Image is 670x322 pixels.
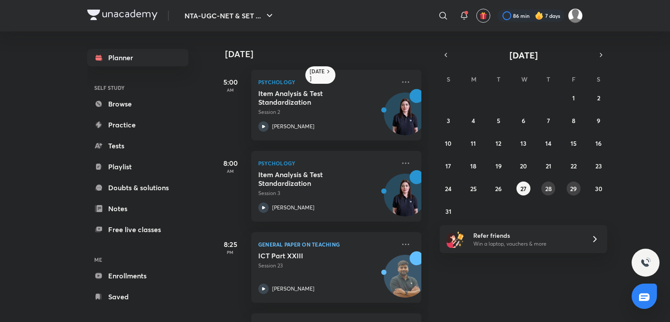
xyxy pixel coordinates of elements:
[258,77,395,87] p: Psychology
[466,182,480,195] button: August 25, 2025
[547,75,550,83] abbr: Thursday
[441,204,455,218] button: August 31, 2025
[447,75,450,83] abbr: Sunday
[571,139,577,147] abbr: August 15, 2025
[595,162,602,170] abbr: August 23, 2025
[591,91,605,105] button: August 2, 2025
[547,116,550,125] abbr: August 7, 2025
[541,136,555,150] button: August 14, 2025
[567,159,581,173] button: August 22, 2025
[470,185,477,193] abbr: August 25, 2025
[447,230,464,248] img: referral
[87,116,188,134] a: Practice
[87,267,188,284] a: Enrollments
[535,11,544,20] img: streak
[572,116,575,125] abbr: August 8, 2025
[466,113,480,127] button: August 4, 2025
[520,162,527,170] abbr: August 20, 2025
[476,9,490,23] button: avatar
[445,185,451,193] abbr: August 24, 2025
[258,170,367,188] h5: Item Analysis & Test Standardization
[87,221,188,238] a: Free live classes
[545,185,552,193] abbr: August 28, 2025
[496,139,501,147] abbr: August 12, 2025
[597,116,600,125] abbr: August 9, 2025
[384,97,426,139] img: Avatar
[591,113,605,127] button: August 9, 2025
[258,108,395,116] p: Session 2
[445,162,451,170] abbr: August 17, 2025
[272,123,314,130] p: [PERSON_NAME]
[473,240,581,248] p: Win a laptop, vouchers & more
[272,285,314,293] p: [PERSON_NAME]
[258,189,395,197] p: Session 3
[492,136,506,150] button: August 12, 2025
[595,139,602,147] abbr: August 16, 2025
[258,89,367,106] h5: Item Analysis & Test Standardization
[225,49,430,59] h4: [DATE]
[567,91,581,105] button: August 1, 2025
[471,75,476,83] abbr: Monday
[595,185,602,193] abbr: August 30, 2025
[640,257,651,268] img: ttu
[568,8,583,23] img: Atia khan
[258,239,395,250] p: General Paper on Teaching
[441,182,455,195] button: August 24, 2025
[87,288,188,305] a: Saved
[87,158,188,175] a: Playlist
[213,168,248,174] p: AM
[87,80,188,95] h6: SELF STUDY
[87,10,157,20] img: Company Logo
[466,159,480,173] button: August 18, 2025
[591,136,605,150] button: August 16, 2025
[492,159,506,173] button: August 19, 2025
[87,49,188,66] a: Planner
[441,113,455,127] button: August 3, 2025
[597,75,600,83] abbr: Saturday
[516,159,530,173] button: August 20, 2025
[452,49,595,61] button: [DATE]
[495,185,502,193] abbr: August 26, 2025
[87,10,157,22] a: Company Logo
[213,77,248,87] h5: 5:00
[258,158,395,168] p: Psychology
[213,239,248,250] h5: 8:25
[520,185,526,193] abbr: August 27, 2025
[597,94,600,102] abbr: August 2, 2025
[441,159,455,173] button: August 17, 2025
[470,162,476,170] abbr: August 18, 2025
[522,116,525,125] abbr: August 6, 2025
[384,178,426,220] img: Avatar
[213,158,248,168] h5: 8:00
[567,113,581,127] button: August 8, 2025
[384,260,426,301] img: Avatar
[473,231,581,240] h6: Refer friends
[541,159,555,173] button: August 21, 2025
[591,159,605,173] button: August 23, 2025
[591,182,605,195] button: August 30, 2025
[310,68,325,82] h6: [DATE]
[87,252,188,267] h6: ME
[258,251,367,260] h5: ICT Part XXIII
[87,95,188,113] a: Browse
[87,137,188,154] a: Tests
[471,139,476,147] abbr: August 11, 2025
[516,182,530,195] button: August 27, 2025
[546,162,551,170] abbr: August 21, 2025
[516,113,530,127] button: August 6, 2025
[545,139,551,147] abbr: August 14, 2025
[441,136,455,150] button: August 10, 2025
[509,49,538,61] span: [DATE]
[572,75,575,83] abbr: Friday
[492,113,506,127] button: August 5, 2025
[571,162,577,170] abbr: August 22, 2025
[570,185,577,193] abbr: August 29, 2025
[179,7,280,24] button: NTA-UGC-NET & SET ...
[272,204,314,212] p: [PERSON_NAME]
[472,116,475,125] abbr: August 4, 2025
[258,262,395,270] p: Session 23
[520,139,526,147] abbr: August 13, 2025
[567,182,581,195] button: August 29, 2025
[541,113,555,127] button: August 7, 2025
[567,136,581,150] button: August 15, 2025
